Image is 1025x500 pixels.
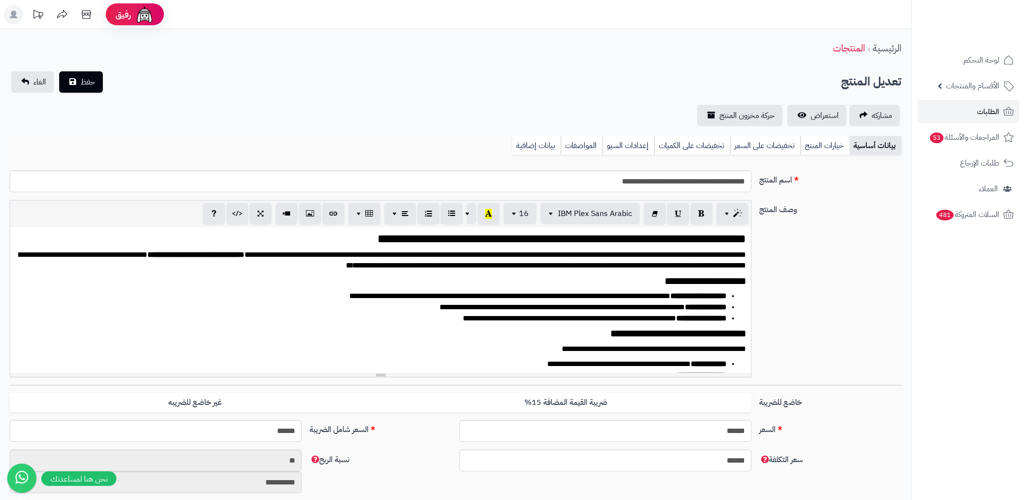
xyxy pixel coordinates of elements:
span: لوحة التحكم [963,53,999,67]
a: تخفيضات على الكميات [654,136,730,155]
label: ضريبة القيمة المضافة 15% [381,393,751,413]
a: حركة مخزون المنتج [697,105,782,126]
button: 16 [504,203,537,224]
a: الطلبات [917,100,1019,123]
a: مشاركه [849,105,900,126]
a: بيانات أساسية [849,136,901,155]
a: المنتجات [833,41,865,55]
a: الغاء [11,71,54,93]
span: 16 [519,208,529,219]
a: تحديثات المنصة [26,5,50,27]
a: طلبات الإرجاع [917,151,1019,175]
a: استعراض [787,105,846,126]
span: حركة مخزون المنتج [719,110,775,121]
a: لوحة التحكم [917,49,1019,72]
a: العملاء [917,177,1019,200]
span: نسبة الربح [309,454,349,466]
label: غير خاضع للضريبه [10,393,380,413]
span: المراجعات والأسئلة [929,131,999,144]
label: خاضع للضريبة [755,393,905,408]
span: الطلبات [977,105,999,118]
a: بيانات إضافية [512,136,561,155]
img: ai-face.png [135,5,154,24]
img: logo-2.png [959,7,1016,28]
span: استعراض [811,110,839,121]
span: رفيق [115,9,131,20]
span: العملاء [979,182,998,196]
h2: تعديل المنتج [841,72,901,92]
span: حفظ [81,76,95,88]
a: الرئيسية [873,41,901,55]
a: المواصفات [561,136,602,155]
button: حفظ [59,71,103,93]
span: الأقسام والمنتجات [946,79,999,93]
label: السعر شامل الضريبة [306,420,456,435]
a: المراجعات والأسئلة53 [917,126,1019,149]
label: وصف المنتج [755,200,905,216]
span: مشاركه [872,110,892,121]
span: السلات المتروكة [935,208,999,221]
a: السلات المتروكة481 [917,203,1019,226]
a: تخفيضات على السعر [730,136,800,155]
button: IBM Plex Sans Arabic [540,203,640,224]
span: 53 [929,132,944,144]
span: سعر التكلفة [759,454,803,466]
span: الغاء [33,76,46,88]
a: خيارات المنتج [800,136,849,155]
label: اسم المنتج [755,170,905,186]
span: طلبات الإرجاع [960,156,999,170]
span: 481 [935,209,954,221]
span: IBM Plex Sans Arabic [558,208,632,219]
label: السعر [755,420,905,435]
a: إعدادات السيو [602,136,654,155]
